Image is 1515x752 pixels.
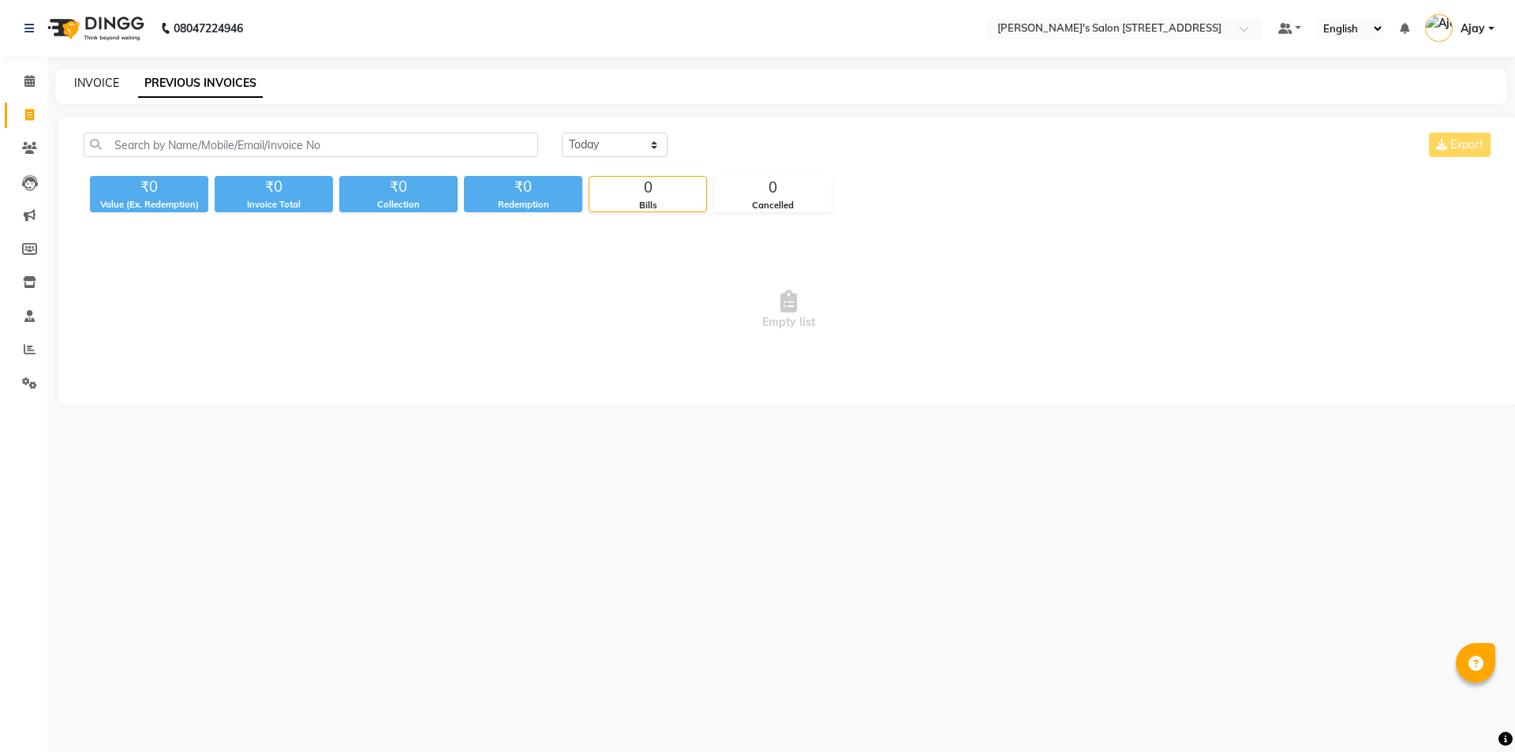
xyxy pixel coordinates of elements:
a: PREVIOUS INVOICES [138,69,263,98]
a: INVOICE [74,76,119,90]
span: Ajay [1461,21,1485,37]
div: Bills [589,199,706,212]
b: 08047224946 [174,6,243,51]
div: 0 [714,177,831,199]
div: Collection [339,198,458,211]
div: 0 [589,177,706,199]
div: ₹0 [90,176,208,198]
div: ₹0 [464,176,582,198]
span: Empty list [84,231,1494,389]
div: Value (Ex. Redemption) [90,198,208,211]
div: ₹0 [339,176,458,198]
div: Cancelled [714,199,831,212]
input: Search by Name/Mobile/Email/Invoice No [84,133,538,157]
div: ₹0 [215,176,333,198]
img: Ajay [1425,14,1453,42]
div: Redemption [464,198,582,211]
img: logo [40,6,148,51]
div: Invoice Total [215,198,333,211]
